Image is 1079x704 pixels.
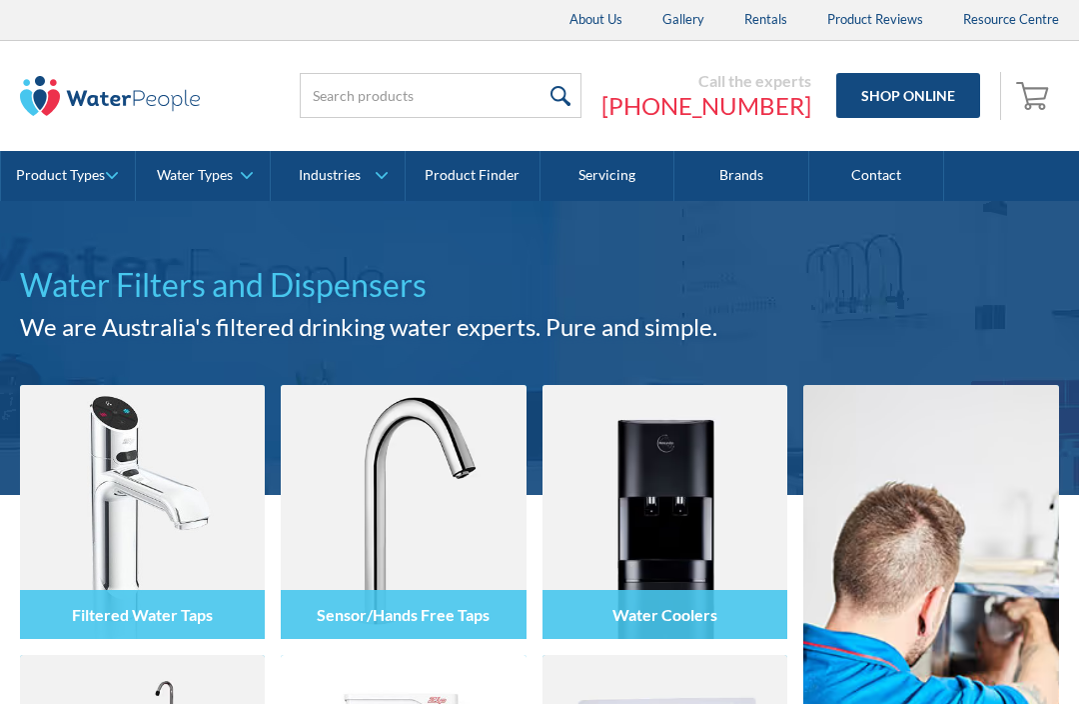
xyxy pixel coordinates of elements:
[300,73,581,118] input: Search products
[20,385,265,639] img: Filtered Water Taps
[1016,79,1054,111] img: shopping cart
[20,76,200,116] img: The Water People
[601,71,811,91] div: Call the experts
[1011,72,1059,120] a: Open cart containing items
[540,151,675,201] a: Servicing
[299,167,361,184] div: Industries
[72,605,213,624] h4: Filtered Water Taps
[809,151,944,201] a: Contact
[136,151,270,201] a: Water Types
[542,385,787,639] img: Water Coolers
[157,167,233,184] div: Water Types
[317,605,490,624] h4: Sensor/Hands Free Taps
[612,605,717,624] h4: Water Coolers
[16,167,105,184] div: Product Types
[836,73,980,118] a: Shop Online
[281,385,526,639] img: Sensor/Hands Free Taps
[601,91,811,121] a: [PHONE_NUMBER]
[674,151,809,201] a: Brands
[1,151,135,201] a: Product Types
[406,151,540,201] a: Product Finder
[271,151,405,201] a: Industries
